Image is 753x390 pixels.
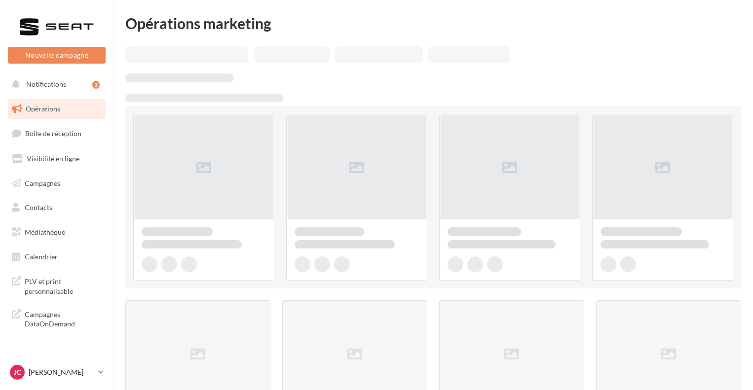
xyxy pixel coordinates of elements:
span: Notifications [26,80,66,88]
div: Opérations marketing [125,16,741,31]
a: Campagnes DataOnDemand [6,304,108,333]
span: PLV et print personnalisable [25,275,102,296]
span: JC [14,367,21,377]
a: Campagnes [6,173,108,194]
a: Boîte de réception [6,123,108,144]
span: Contacts [25,203,52,212]
a: Visibilité en ligne [6,148,108,169]
a: Contacts [6,197,108,218]
span: Boîte de réception [25,129,81,138]
span: Campagnes DataOnDemand [25,308,102,329]
a: PLV et print personnalisable [6,271,108,300]
span: Opérations [26,105,60,113]
a: JC [PERSON_NAME] [8,363,106,382]
button: Nouvelle campagne [8,47,106,64]
button: Notifications 3 [6,74,104,95]
span: Médiathèque [25,228,65,236]
p: [PERSON_NAME] [29,367,94,377]
a: Calendrier [6,247,108,267]
span: Calendrier [25,252,58,261]
span: Campagnes [25,178,60,187]
a: Opérations [6,99,108,119]
span: Visibilité en ligne [27,154,79,163]
div: 3 [92,81,100,89]
a: Médiathèque [6,222,108,243]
